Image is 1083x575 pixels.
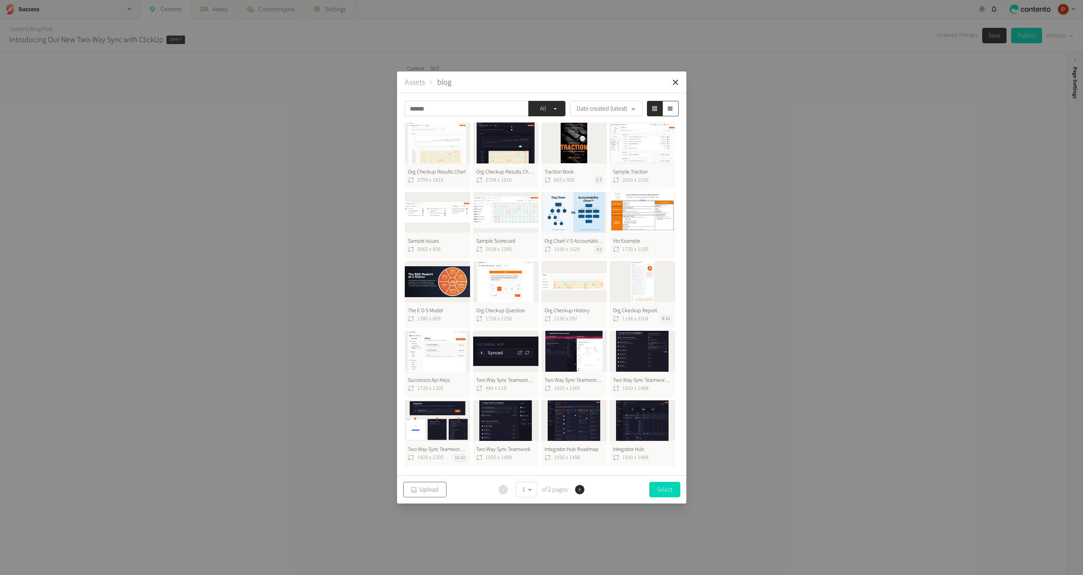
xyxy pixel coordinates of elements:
[516,482,537,497] button: 1
[403,482,446,497] button: Upload
[535,104,552,113] span: All
[528,101,565,116] button: All
[405,77,425,88] button: Assets
[540,485,567,494] span: of 2 pages
[437,77,452,88] button: blog
[570,101,642,116] button: Date created (latest)
[649,482,680,497] button: Select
